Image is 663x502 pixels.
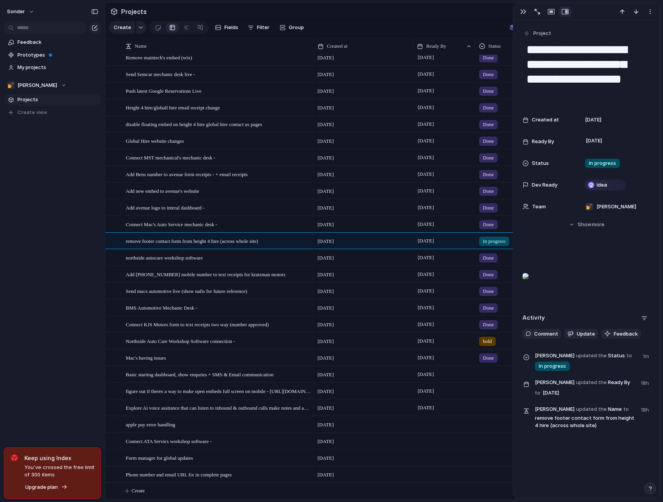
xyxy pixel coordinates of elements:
span: [DATE] [318,388,334,395]
span: [DATE] [318,471,334,479]
span: [DATE] [416,53,436,62]
span: [PERSON_NAME] [535,405,574,413]
span: 18h [641,405,651,414]
span: [DATE] [416,170,436,179]
span: Height 4 hire/globall hire email receipt change [126,103,220,112]
span: Done [483,204,494,212]
span: hold [483,338,492,345]
span: [DATE] [318,54,334,62]
button: Upgrade plan [23,482,70,493]
button: Update [564,329,598,339]
span: [DATE] [318,421,334,429]
span: [DATE] [318,287,334,295]
span: Projects [120,5,148,19]
span: [DATE] [318,404,334,412]
button: Fields [212,21,241,34]
span: Done [483,304,494,312]
button: 💅[PERSON_NAME] [4,80,101,91]
span: Projects [17,96,98,104]
span: Done [483,154,494,162]
span: [DATE] [416,86,436,95]
a: Prototypes [4,49,101,61]
span: Created at [532,116,559,124]
span: [DATE] [318,321,334,329]
span: Keep using Index [24,454,94,462]
span: Explore Ai voice assitance that can listen to inbound & outbound calls make notes and add to aven... [126,403,311,412]
span: [DATE] [416,153,436,162]
span: to [623,405,629,413]
span: [DATE] [318,371,334,379]
span: Done [483,187,494,195]
span: [DATE] [416,136,436,145]
span: Remove maintech's embed (wix) [126,53,192,62]
span: 18h [641,378,651,387]
span: Project [533,29,551,37]
span: [DATE] [416,253,436,262]
span: [DATE] [318,338,334,345]
span: Show [578,221,592,228]
span: Add Bens number to avenue form receipts - + email receipts [126,170,248,178]
a: My projects [4,62,101,73]
button: Feedback [601,329,641,339]
span: Filter [257,24,269,31]
span: Done [483,54,494,62]
span: [DATE] [318,171,334,178]
span: Feedback [614,330,638,338]
span: remove footer contact form from height 4 hire (across whole site) [126,236,258,245]
span: Comment [534,330,558,338]
span: [DATE] [318,304,334,312]
span: Dev Ready [532,181,557,189]
span: figure out if theres a way to make open embeds full screen on mobile - [URL][DOMAIN_NAME] [126,386,311,395]
span: Ready By [426,42,446,50]
span: My projects [17,64,98,71]
span: [DATE] [318,204,334,212]
span: Ready By [535,378,636,398]
span: [DATE] [416,186,436,196]
button: Project [522,28,554,39]
span: Phone number and email URL fix in complete pages [126,470,232,479]
span: Done [483,287,494,295]
span: [PERSON_NAME] [535,379,574,386]
span: [DATE] [416,286,436,296]
span: In progress [483,237,505,245]
span: [PERSON_NAME] [597,203,636,211]
span: Done [483,221,494,228]
span: Done [483,87,494,95]
span: Created at [327,42,347,50]
span: [DATE] [416,203,436,212]
span: [DATE] [416,69,436,79]
h2: Activity [522,313,545,322]
span: [DATE] [584,136,604,145]
span: Name [135,42,147,50]
span: [DATE] [318,221,334,228]
span: [PERSON_NAME] [535,352,574,360]
span: Done [483,354,494,362]
span: Status [488,42,501,50]
a: Projects [4,94,101,106]
span: Done [483,121,494,128]
span: [DATE] [318,438,334,445]
span: Idea [597,181,607,189]
span: [DATE] [416,103,436,112]
span: Done [483,137,494,145]
span: Form manager for global updates [126,453,193,462]
span: Done [483,104,494,112]
span: Basic starting dashboard, show enquries + SMS & Email communication [126,370,274,379]
span: [DATE] [318,254,334,262]
span: Connect KJS Motors form to text receipts two way (number approved) [126,320,269,329]
span: to [535,389,540,397]
span: Send Semcar mechanic desk live - [126,69,195,78]
a: Feedback [4,36,101,48]
span: [DATE] [416,336,436,346]
span: [DATE] [416,119,436,129]
span: [DATE] [416,220,436,229]
span: Name remove footer contact form from height 4 hire (across whole site) [535,405,636,429]
span: In progress [539,362,566,370]
span: [DATE] [318,104,334,112]
span: Done [483,254,494,262]
span: Update [577,330,595,338]
span: Push latest Google Reservations Live [126,86,201,95]
button: Comment [522,329,561,339]
span: [DATE] [318,154,334,162]
span: Team [532,203,546,211]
